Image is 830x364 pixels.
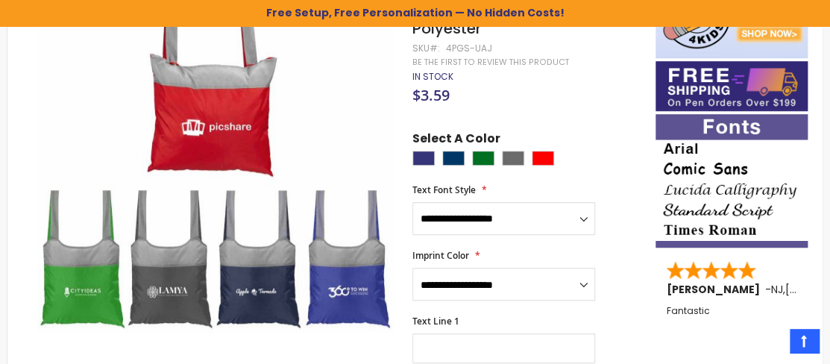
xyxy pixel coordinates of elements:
[655,114,808,248] img: font-personalization-examples
[666,306,796,338] div: Fantastic
[412,71,453,83] div: Availability
[442,151,465,166] div: Navy Blue
[770,282,782,297] span: NJ
[502,151,524,166] div: Grey
[666,282,764,297] span: [PERSON_NAME]
[655,61,808,111] img: Free shipping on orders over $199
[412,315,459,327] span: Text Line 1
[412,42,440,54] strong: SKU
[472,151,494,166] div: Green
[412,57,569,68] a: Be the first to review this product
[707,324,830,364] iframe: Google Customer Reviews
[412,183,476,196] span: Text Font Style
[412,85,450,105] span: $3.59
[412,151,435,166] div: Royal Blue
[412,131,500,151] span: Select A Color
[412,249,469,262] span: Imprint Color
[412,70,453,83] span: In stock
[532,151,554,166] div: Red
[446,43,492,54] div: 4PGS-UAJ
